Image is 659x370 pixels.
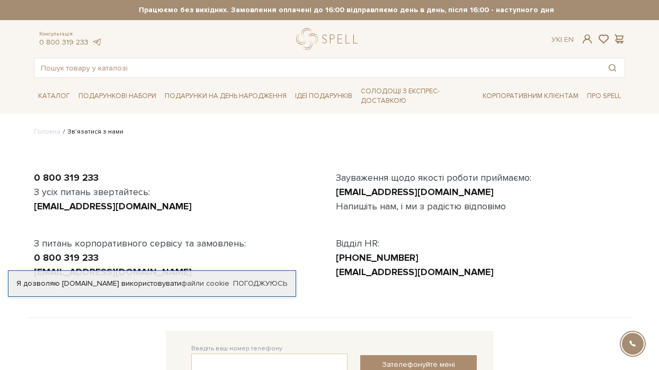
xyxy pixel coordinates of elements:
[560,35,562,44] span: |
[181,279,229,288] a: файли cookie
[336,266,494,278] a: [EMAIL_ADDRESS][DOMAIN_NAME]
[296,28,362,50] a: logo
[39,38,88,47] a: 0 800 319 233
[291,88,357,104] a: Ідеї подарунків
[34,128,60,136] a: Головна
[336,252,418,263] a: [PHONE_NUMBER]
[564,35,574,44] a: En
[478,88,583,104] a: Корпоративним клієнтам
[191,344,282,354] label: Введіть ваш номер телефону
[34,252,99,263] a: 0 800 319 233
[161,88,291,104] a: Подарунки на День народження
[551,35,574,45] div: Ук
[74,88,161,104] a: Подарункові набори
[39,31,102,38] span: Консультація:
[34,266,192,278] a: [EMAIL_ADDRESS][DOMAIN_NAME]
[600,58,625,77] button: Пошук товару у каталозі
[34,58,600,77] input: Пошук товару у каталозі
[28,171,329,279] div: З усіх питань звертайтесь: З питань корпоративного сервісу та замовлень:
[329,171,631,279] div: Зауваження щодо якості роботи приймаємо: Напишіть нам, і ми з радістю відповімо Відділ HR:
[8,279,296,288] div: Я дозволяю [DOMAIN_NAME] використовувати
[91,38,102,47] a: telegram
[233,279,287,288] a: Погоджуюсь
[34,200,192,212] a: [EMAIL_ADDRESS][DOMAIN_NAME]
[34,172,99,183] a: 0 800 319 233
[336,186,494,198] a: [EMAIL_ADDRESS][DOMAIN_NAME]
[357,82,478,110] a: Солодощі з експрес-доставкою
[34,88,74,104] a: Каталог
[60,127,123,137] li: Зв’язатися з нами
[583,88,625,104] a: Про Spell
[34,5,659,15] strong: Працюємо без вихідних. Замовлення оплачені до 16:00 відправляємо день в день, після 16:00 - насту...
